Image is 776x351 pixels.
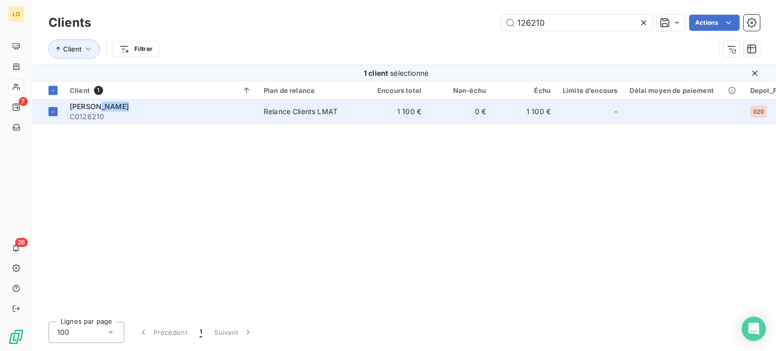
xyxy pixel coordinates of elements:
[94,86,103,95] span: 1
[57,327,69,337] span: 100
[193,322,208,343] button: 1
[689,15,740,31] button: Actions
[563,86,617,94] div: Limite d’encours
[427,99,492,124] td: 0 €
[753,109,764,115] span: 020
[8,329,24,345] img: Logo LeanPay
[501,15,653,31] input: Rechercher
[498,86,551,94] div: Échu
[492,99,557,124] td: 1 100 €
[132,322,193,343] button: Précédent
[200,327,202,337] span: 1
[70,86,90,94] span: Client
[70,112,252,122] span: C0126210
[629,86,738,94] div: Délai moyen de paiement
[8,6,24,22] div: LO
[369,86,421,94] div: Encours total
[264,86,357,94] div: Plan de relance
[363,99,427,124] td: 1 100 €
[48,14,91,32] h3: Clients
[113,41,159,57] button: Filtrer
[70,102,129,111] span: [PERSON_NAME]
[19,97,28,106] span: 7
[208,322,259,343] button: Suivant
[614,107,617,117] span: -
[264,107,337,117] div: Relance Clients LMAT
[433,86,486,94] div: Non-échu
[63,45,81,53] span: Client
[15,238,28,247] span: 26
[48,39,100,59] button: Client
[364,69,388,77] span: 1 client
[742,317,766,341] div: Open Intercom Messenger
[390,69,428,77] span: sélectionné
